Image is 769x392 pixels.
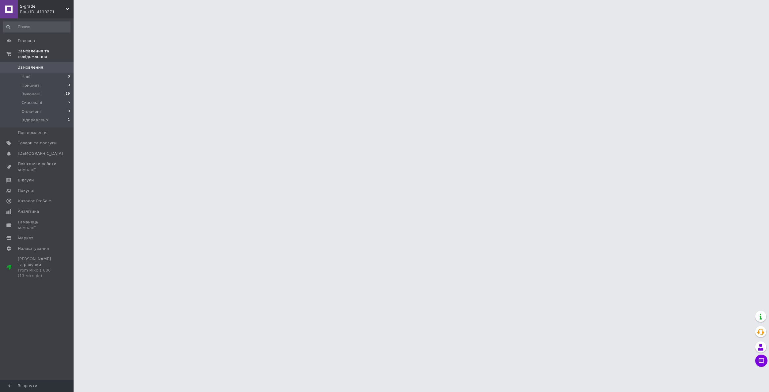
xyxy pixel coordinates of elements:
[18,48,74,59] span: Замовлення та повідомлення
[21,74,30,80] span: Нові
[18,140,57,146] span: Товари та послуги
[18,38,35,44] span: Головна
[18,177,34,183] span: Відгуки
[18,246,49,251] span: Налаштування
[18,256,57,279] span: [PERSON_NAME] та рахунки
[18,130,48,135] span: Повідомлення
[3,21,70,32] input: Пошук
[18,268,57,279] div: Prom мікс 1 000 (13 місяців)
[18,209,39,214] span: Аналітика
[66,91,70,97] span: 19
[18,161,57,172] span: Показники роботи компанії
[68,83,70,88] span: 0
[21,83,40,88] span: Прийняті
[18,219,57,230] span: Гаманець компанії
[21,91,40,97] span: Виконані
[18,65,43,70] span: Замовлення
[21,117,48,123] span: Відправлено
[18,198,51,204] span: Каталог ProSale
[21,100,42,105] span: Скасовані
[68,109,70,114] span: 0
[68,117,70,123] span: 1
[18,235,33,241] span: Маркет
[18,188,34,193] span: Покупці
[68,74,70,80] span: 0
[18,151,63,156] span: [DEMOGRAPHIC_DATA]
[21,109,41,114] span: Оплачені
[20,9,74,15] div: Ваш ID: 4110271
[755,355,767,367] button: Чат з покупцем
[68,100,70,105] span: 5
[20,4,66,9] span: S-grade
